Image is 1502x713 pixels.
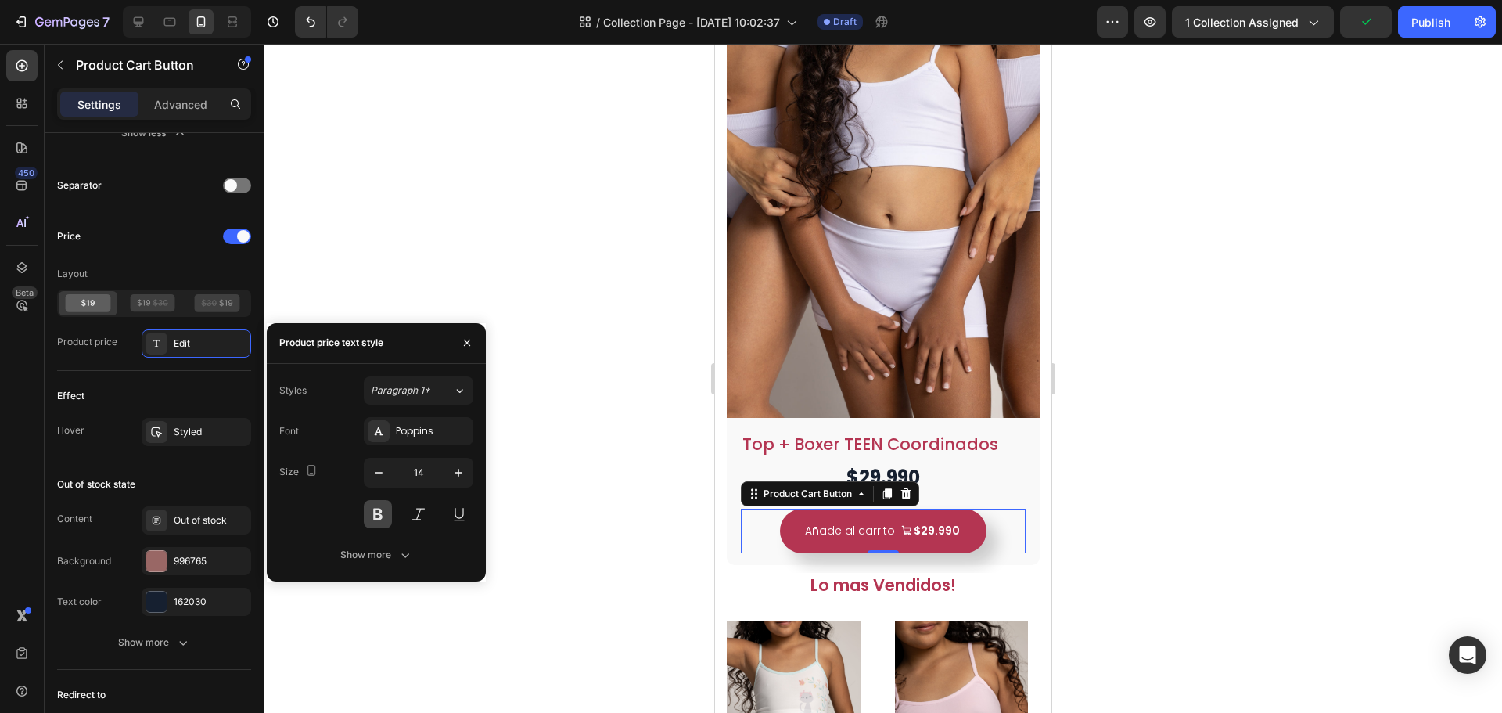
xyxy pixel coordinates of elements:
[6,6,117,38] button: 7
[279,541,473,569] button: Show more
[57,229,81,243] div: Price
[279,424,299,438] div: Font
[57,554,111,568] div: Background
[596,14,600,31] span: /
[121,125,188,141] div: Show less
[174,554,247,568] div: 996765
[279,461,321,482] div: Size
[279,384,307,398] div: Styles
[1398,6,1464,38] button: Publish
[57,389,84,403] div: Effect
[57,628,251,657] button: Show more
[1185,14,1299,31] span: 1 collection assigned
[174,425,247,439] div: Styled
[1172,6,1334,38] button: 1 collection assigned
[57,267,88,281] div: Layout
[77,96,121,113] p: Settings
[57,595,102,609] div: Text color
[102,13,110,31] p: 7
[279,336,383,350] div: Product price text style
[118,635,191,650] div: Show more
[174,595,247,609] div: 162030
[603,14,780,31] span: Collection Page - [DATE] 10:02:37
[15,167,38,179] div: 450
[1449,636,1486,674] div: Open Intercom Messenger
[57,335,117,349] div: Product price
[833,15,857,29] span: Draft
[57,178,102,193] div: Separator
[174,337,247,351] div: Edit
[396,424,469,438] div: Poppins
[371,384,430,398] span: Paragraph 1*
[12,286,38,299] div: Beta
[154,96,207,113] p: Advanced
[340,547,413,563] div: Show more
[57,423,84,438] div: Hover
[12,529,325,553] h2: Lo mas Vendidos!
[174,513,247,528] div: Out of stock
[57,688,106,702] div: Redirect to
[364,376,473,405] button: Paragraph 1*
[76,56,209,74] p: Product Cart Button
[57,477,135,492] div: Out of stock state
[715,44,1051,713] iframe: Design area
[295,6,358,38] div: Undo/Redo
[57,512,92,526] div: Content
[1411,14,1450,31] div: Publish
[57,119,251,147] button: Show less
